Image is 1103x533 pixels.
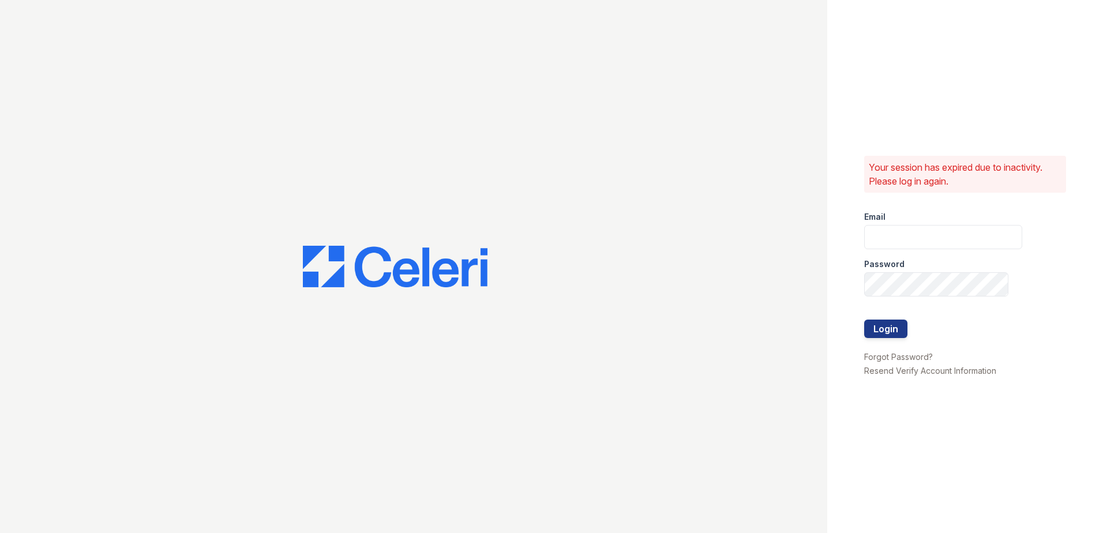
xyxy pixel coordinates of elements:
[864,366,996,376] a: Resend Verify Account Information
[864,320,907,338] button: Login
[864,211,886,223] label: Email
[303,246,487,287] img: CE_Logo_Blue-a8612792a0a2168367f1c8372b55b34899dd931a85d93a1a3d3e32e68fde9ad4.png
[869,160,1061,188] p: Your session has expired due to inactivity. Please log in again.
[864,352,933,362] a: Forgot Password?
[864,258,905,270] label: Password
